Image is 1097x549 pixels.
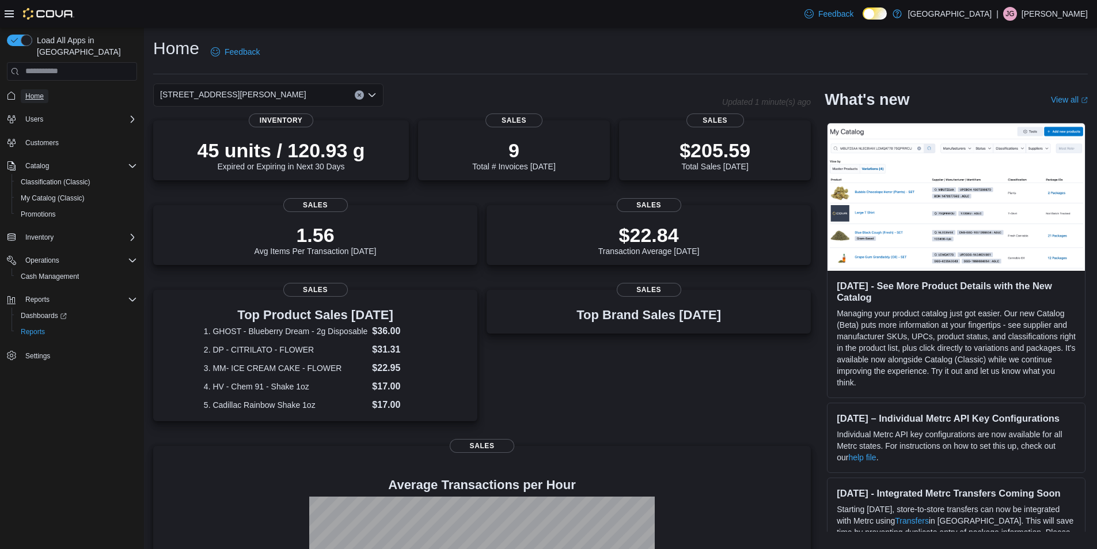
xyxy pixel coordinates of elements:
[16,309,71,323] a: Dashboards
[372,380,427,393] dd: $17.00
[16,191,89,205] a: My Catalog (Classic)
[367,90,377,100] button: Open list of options
[2,111,142,127] button: Users
[204,344,368,355] dt: 2. DP - CITRILATO - FLOWER
[7,83,137,394] nav: Complex example
[25,115,43,124] span: Users
[16,309,137,323] span: Dashboards
[16,207,60,221] a: Promotions
[722,97,811,107] p: Updated 1 minute(s) ago
[895,516,929,525] a: Transfers
[153,37,199,60] h1: Home
[825,90,909,109] h2: What's new
[2,88,142,104] button: Home
[837,412,1076,424] h3: [DATE] – Individual Metrc API Key Configurations
[16,175,137,189] span: Classification (Classic)
[204,308,427,322] h3: Top Product Sales [DATE]
[21,194,85,203] span: My Catalog (Classic)
[837,429,1076,463] p: Individual Metrc API key configurations are now available for all Metrc states. For instructions ...
[617,198,681,212] span: Sales
[21,348,137,362] span: Settings
[800,2,858,25] a: Feedback
[2,158,142,174] button: Catalog
[21,135,137,150] span: Customers
[2,347,142,364] button: Settings
[21,210,56,219] span: Promotions
[160,88,306,101] span: [STREET_ADDRESS][PERSON_NAME]
[450,439,514,453] span: Sales
[848,453,876,462] a: help file
[837,308,1076,388] p: Managing your product catalog just got easier. Our new Catalog (Beta) puts more information at yo...
[1081,97,1088,104] svg: External link
[1051,95,1088,104] a: View allExternal link
[21,136,63,150] a: Customers
[686,113,744,127] span: Sales
[2,134,142,151] button: Customers
[680,139,750,162] p: $205.59
[1003,7,1017,21] div: Jesus Gonzalez
[16,325,50,339] a: Reports
[198,139,365,171] div: Expired or Expiring in Next 30 Days
[617,283,681,297] span: Sales
[472,139,555,171] div: Total # Invoices [DATE]
[21,349,55,363] a: Settings
[21,159,54,173] button: Catalog
[21,293,54,306] button: Reports
[16,270,83,283] a: Cash Management
[21,159,137,173] span: Catalog
[21,311,67,320] span: Dashboards
[225,46,260,58] span: Feedback
[255,224,377,256] div: Avg Items Per Transaction [DATE]
[198,139,365,162] p: 45 units / 120.93 g
[21,89,137,103] span: Home
[16,191,137,205] span: My Catalog (Classic)
[12,206,142,222] button: Promotions
[25,351,50,361] span: Settings
[837,487,1076,499] h3: [DATE] - Integrated Metrc Transfers Coming Soon
[472,139,555,162] p: 9
[16,175,95,189] a: Classification (Classic)
[372,398,427,412] dd: $17.00
[355,90,364,100] button: Clear input
[598,224,700,256] div: Transaction Average [DATE]
[996,7,999,21] p: |
[21,253,137,267] span: Operations
[12,268,142,285] button: Cash Management
[21,230,137,244] span: Inventory
[25,256,59,265] span: Operations
[818,8,853,20] span: Feedback
[21,112,137,126] span: Users
[485,113,543,127] span: Sales
[21,89,48,103] a: Home
[23,8,74,20] img: Cova
[12,190,142,206] button: My Catalog (Classic)
[16,207,137,221] span: Promotions
[204,362,368,374] dt: 3. MM- ICE CREAM CAKE - FLOWER
[21,253,64,267] button: Operations
[372,324,427,338] dd: $36.00
[680,139,750,171] div: Total Sales [DATE]
[908,7,992,21] p: [GEOGRAPHIC_DATA]
[598,224,700,247] p: $22.84
[576,308,721,322] h3: Top Brand Sales [DATE]
[1005,7,1014,21] span: JG
[25,138,59,147] span: Customers
[21,327,45,336] span: Reports
[863,7,887,20] input: Dark Mode
[283,198,348,212] span: Sales
[2,252,142,268] button: Operations
[204,325,368,337] dt: 1. GHOST - Blueberry Dream - 2g Disposable
[204,399,368,411] dt: 5. Cadillac Rainbow Shake 1oz
[2,229,142,245] button: Inventory
[16,270,137,283] span: Cash Management
[21,293,137,306] span: Reports
[25,233,54,242] span: Inventory
[21,177,90,187] span: Classification (Classic)
[12,308,142,324] a: Dashboards
[837,280,1076,303] h3: [DATE] - See More Product Details with the New Catalog
[2,291,142,308] button: Reports
[32,35,137,58] span: Load All Apps in [GEOGRAPHIC_DATA]
[162,478,802,492] h4: Average Transactions per Hour
[255,224,377,247] p: 1.56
